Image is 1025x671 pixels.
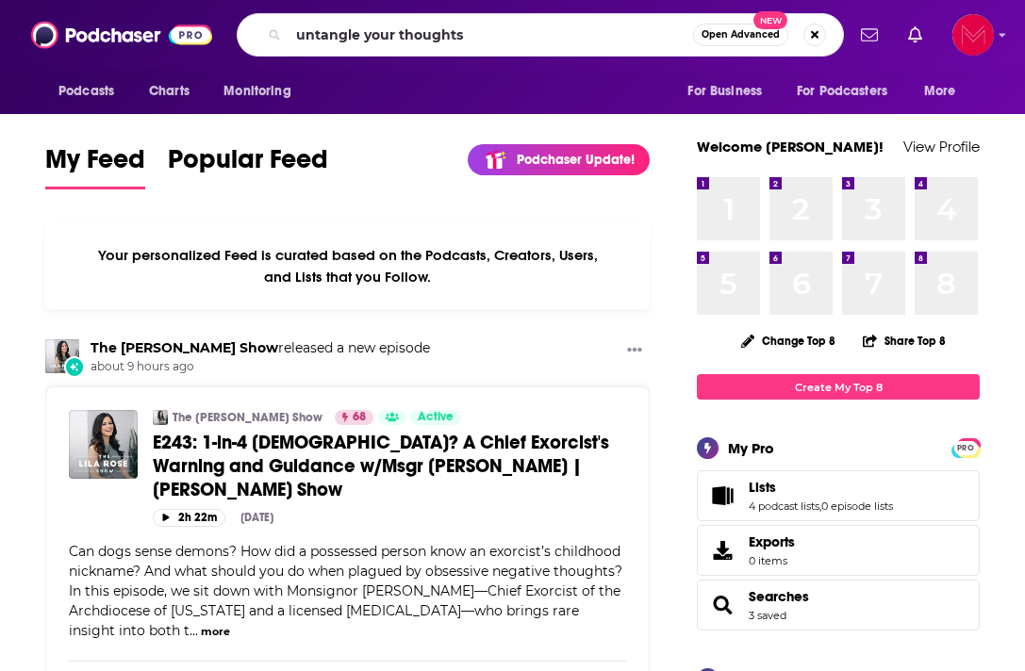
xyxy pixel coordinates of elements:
input: Search podcasts, credits, & more... [289,20,693,50]
p: Podchaser Update! [517,152,635,168]
span: Exports [749,533,795,550]
span: 0 items [749,554,795,567]
button: Show profile menu [952,14,994,56]
span: 68 [353,408,366,427]
span: E243: 1-in-4 [DEMOGRAPHIC_DATA]? A Chief Exorcist's Warning and Guidance w/Msgr [PERSON_NAME] | [... [153,431,609,501]
span: Logged in as Pamelamcclure [952,14,994,56]
span: For Podcasters [797,78,887,105]
a: E243: 1-in-4 [DEMOGRAPHIC_DATA]? A Chief Exorcist's Warning and Guidance w/Msgr [PERSON_NAME] | [... [153,431,626,501]
span: Exports [703,537,741,564]
span: Lists [749,479,776,496]
a: Charts [137,74,201,109]
a: Exports [697,525,980,576]
span: about 9 hours ago [91,359,430,375]
button: Show More Button [620,339,650,363]
button: Open AdvancedNew [693,24,788,46]
span: My Feed [45,143,145,187]
span: Charts [149,78,190,105]
img: The Lila Rose Show [45,339,79,373]
a: 68 [335,410,373,425]
button: more [201,624,230,640]
a: 4 podcast lists [749,499,819,513]
a: Show notifications dropdown [853,19,885,51]
a: 0 episode lists [821,499,893,513]
a: Create My Top 8 [697,374,980,400]
img: The Lila Rose Show [153,410,168,425]
button: open menu [911,74,980,109]
span: Lists [697,470,980,521]
a: Show notifications dropdown [901,19,930,51]
button: open menu [210,74,315,109]
a: The [PERSON_NAME] Show [173,410,322,425]
span: , [819,499,821,513]
a: My Feed [45,143,145,189]
span: New [753,11,787,29]
a: The Lila Rose Show [91,339,278,356]
a: Lists [749,479,893,496]
button: open menu [785,74,915,109]
a: Active [410,410,461,425]
div: New Episode [64,356,85,377]
img: User Profile [952,14,994,56]
button: open menu [674,74,785,109]
button: Change Top 8 [730,329,847,352]
span: ... [190,622,198,639]
a: Searches [703,592,741,618]
img: Podchaser - Follow, Share and Rate Podcasts [31,17,212,53]
a: View Profile [903,138,980,155]
span: More [924,78,956,105]
span: Searches [697,580,980,630]
span: Active [418,408,454,427]
div: Search podcasts, credits, & more... [237,13,844,57]
div: [DATE] [240,511,273,524]
span: Popular Feed [168,143,328,187]
a: PRO [954,440,977,454]
button: 2h 22m [153,509,225,527]
span: Can dogs sense demons? How did a possessed person know an exorcist’s childhood nickname? And what... [69,543,622,639]
span: Podcasts [58,78,114,105]
button: Share Top 8 [862,322,947,359]
span: Monitoring [223,78,290,105]
img: E243: 1-in-4 Americans? A Chief Exorcist's Warning and Guidance w/Msgr Rossetti | Lila Rose Show [69,410,138,479]
span: Open Advanced [702,30,780,40]
div: My Pro [728,439,774,457]
button: open menu [45,74,139,109]
a: Welcome [PERSON_NAME]! [697,138,884,155]
a: Lists [703,483,741,509]
a: 3 saved [749,609,786,622]
span: For Business [687,78,762,105]
a: Searches [749,588,809,605]
span: PRO [954,441,977,455]
h3: released a new episode [91,339,430,357]
div: Your personalized Feed is curated based on the Podcasts, Creators, Users, and Lists that you Follow. [45,223,650,309]
a: Popular Feed [168,143,328,189]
